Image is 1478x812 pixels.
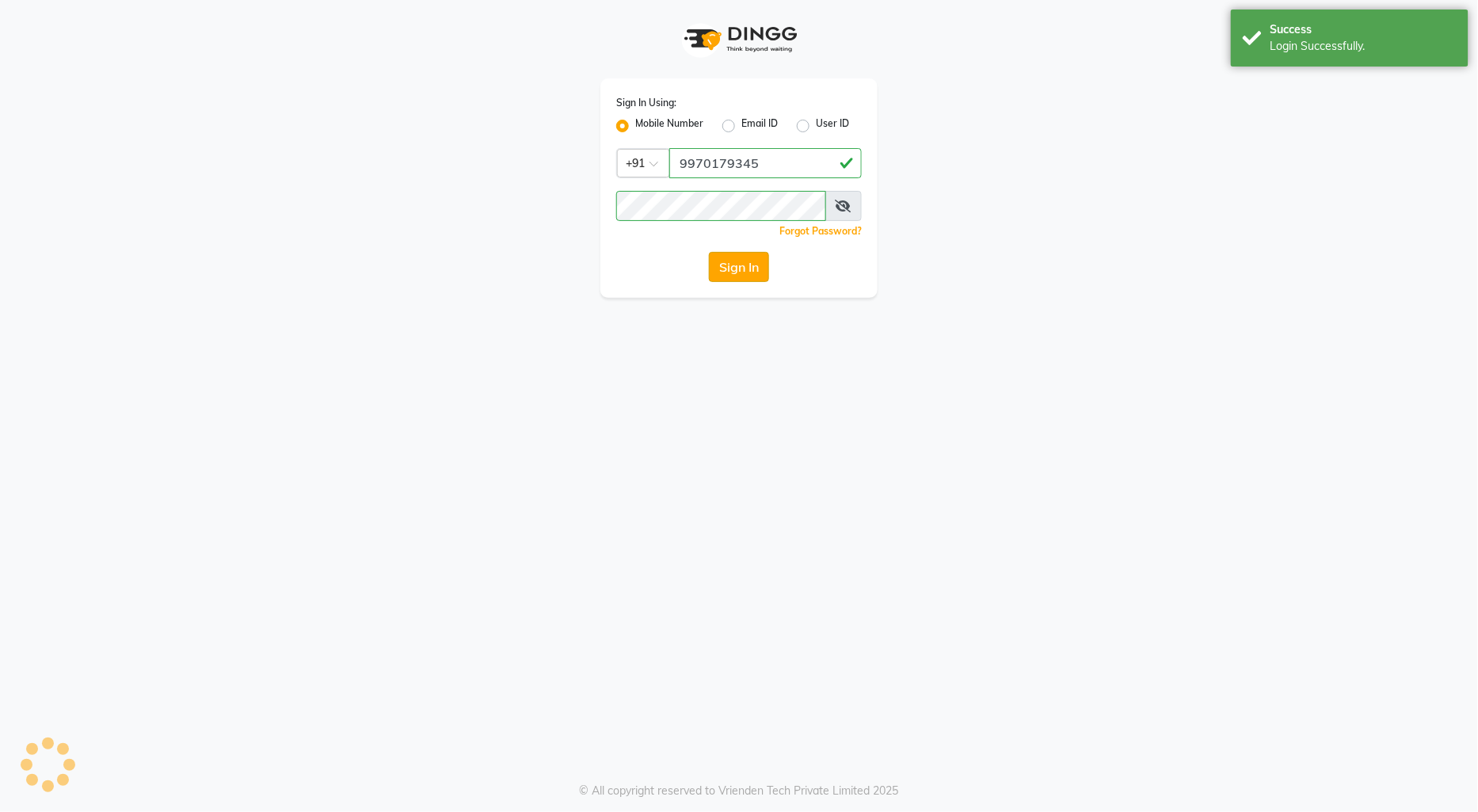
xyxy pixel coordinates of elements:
label: Sign In Using: [616,96,676,110]
input: Username [669,148,862,178]
label: Email ID [741,116,778,135]
a: Forgot Password? [779,225,862,237]
img: logo1.svg [676,16,802,63]
div: Login Successfully. [1270,38,1457,55]
input: Username [616,191,826,221]
button: Sign In [709,252,769,282]
label: Mobile Number [635,116,703,135]
label: User ID [816,116,849,135]
div: Success [1270,21,1457,38]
